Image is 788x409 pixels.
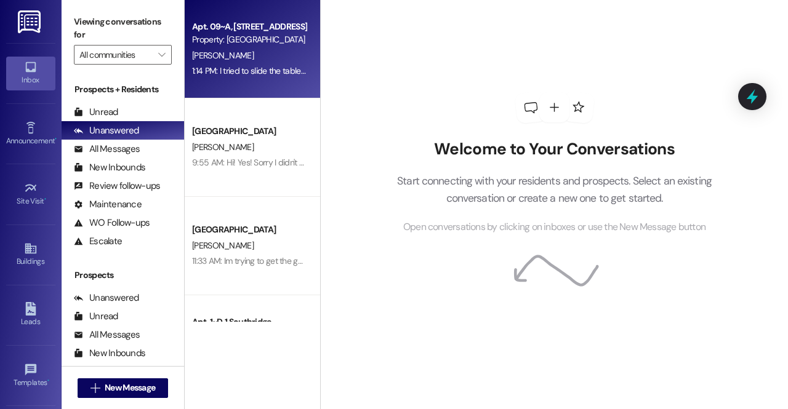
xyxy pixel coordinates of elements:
[74,198,142,211] div: Maintenance
[192,141,254,153] span: [PERSON_NAME]
[6,57,55,90] a: Inbox
[79,45,152,65] input: All communities
[74,216,150,229] div: WO Follow-ups
[47,376,49,385] span: •
[403,220,706,235] span: Open conversations by clicking on inboxes or use the New Message button
[192,33,306,46] div: Property: [GEOGRAPHIC_DATA]
[192,20,306,33] div: Apt. 09~A, [STREET_ADDRESS]
[78,378,169,398] button: New Message
[74,347,145,360] div: New Inbounds
[74,310,118,323] div: Unread
[90,383,100,393] i: 
[74,106,118,119] div: Unread
[74,235,122,248] div: Escalate
[192,125,306,138] div: [GEOGRAPHIC_DATA]
[62,269,184,282] div: Prospects
[158,50,165,60] i: 
[74,328,140,341] div: All Messages
[74,161,145,174] div: New Inbounds
[62,83,184,96] div: Prospects + Residents
[18,10,43,33] img: ResiDesk Logo
[192,316,306,328] div: Apt. 1~D, 1 Southridge
[192,223,306,236] div: [GEOGRAPHIC_DATA]
[192,240,254,251] span: [PERSON_NAME]
[105,381,155,394] span: New Message
[6,359,55,392] a: Templates •
[74,143,140,156] div: All Messages
[74,292,139,304] div: Unanswered
[74,124,139,137] div: Unanswered
[74,180,160,193] div: Review follow-ups
[379,172,731,207] p: Start connecting with your residents and prospects. Select an existing conversation or create a n...
[379,140,731,159] h2: Welcome to Your Conversations
[74,12,172,45] label: Viewing conversations for
[55,135,57,143] span: •
[44,195,46,204] span: •
[192,255,718,266] div: 11:33 AM: Im trying to get the guarantor application filled out Is it another application just li...
[192,50,254,61] span: [PERSON_NAME]
[6,298,55,332] a: Leads
[6,238,55,271] a: Buildings
[6,178,55,211] a: Site Visit •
